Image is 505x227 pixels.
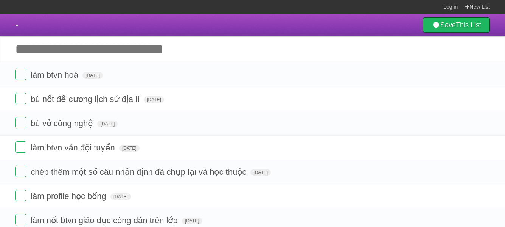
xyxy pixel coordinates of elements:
b: This List [456,21,481,29]
span: bù vở công nghệ [31,119,95,128]
span: [DATE] [250,169,271,176]
span: làm nốt btvn giáo dục công dân trên lớp [31,216,180,225]
a: SaveThis List [423,17,490,33]
span: bù nốt đề cương lịch sử địa lí [31,94,141,104]
label: Done [15,166,26,177]
span: - [15,20,18,30]
span: [DATE] [82,72,103,79]
span: [DATE] [97,121,118,127]
label: Done [15,69,26,80]
span: làm btvn văn đội tuyển [31,143,117,152]
label: Done [15,93,26,104]
span: [DATE] [110,193,131,200]
span: làm profile học bổng [31,191,108,201]
label: Done [15,214,26,225]
span: [DATE] [182,218,202,224]
label: Done [15,190,26,201]
span: chép thêm một số câu nhận định đã chụp lại và học thuộc [31,167,248,177]
span: [DATE] [144,96,164,103]
span: [DATE] [119,145,140,152]
span: làm btvn hoá [31,70,80,80]
label: Done [15,141,26,153]
label: Done [15,117,26,128]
